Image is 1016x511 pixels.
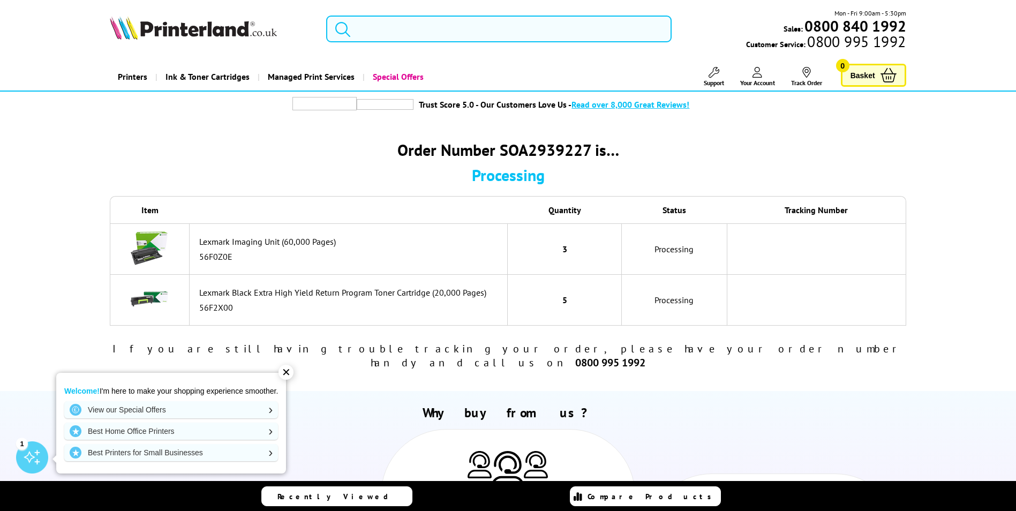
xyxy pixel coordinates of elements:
[508,275,621,326] td: 5
[727,196,906,223] th: Tracking Number
[199,302,502,313] div: 56F2X00
[841,64,906,87] a: Basket 0
[363,63,432,91] a: Special Offers
[575,356,645,370] b: 0800 995 1992
[740,79,775,87] span: Your Account
[110,16,313,42] a: Printerland Logo
[131,229,168,267] img: Lexmark Imaging Unit (60,000 Pages)
[279,365,293,380] div: ✕
[804,16,906,36] b: 0800 840 1992
[836,59,849,72] span: 0
[165,63,250,91] span: Ink & Toner Cartridges
[806,36,906,47] span: 0800 995 1992
[622,196,727,223] th: Status
[622,275,727,326] td: Processing
[292,97,357,110] img: trustpilot rating
[261,486,412,506] a: Recently Viewed
[468,451,492,478] img: Printer Experts
[131,280,168,318] img: Lexmark Black Extra High Yield Return Program Toner Cartridge (20,000 Pages)
[155,63,258,91] a: Ink & Toner Cartridges
[277,492,399,501] span: Recently Viewed
[199,251,502,262] div: 56F0Z0E
[64,444,278,461] a: Best Printers for Small Businesses
[622,223,727,275] td: Processing
[110,139,906,160] div: Order Number SOA2939227 is…
[110,16,277,40] img: Printerland Logo
[110,164,906,185] div: Processing
[110,404,906,421] h2: Why buy from us?
[524,451,548,478] img: Printer Experts
[199,287,502,298] div: Lexmark Black Extra High Yield Return Program Toner Cartridge (20,000 Pages)
[740,67,775,87] a: Your Account
[199,236,502,247] div: Lexmark Imaging Unit (60,000 Pages)
[258,63,363,91] a: Managed Print Services
[64,386,278,396] p: I'm here to make your shopping experience smoother.
[64,401,278,418] a: View our Special Offers
[746,36,906,49] span: Customer Service:
[571,99,689,110] span: Read over 8,000 Great Reviews!
[64,423,278,440] a: Best Home Office Printers
[803,21,906,31] a: 0800 840 1992
[110,342,906,370] div: If you are still having trouble tracking your order, please have your order number handy and call...
[508,223,621,275] td: 3
[851,68,875,82] span: Basket
[588,492,717,501] span: Compare Products
[16,438,28,449] div: 1
[784,24,803,34] span: Sales:
[492,451,524,488] img: Printer Experts
[791,67,822,87] a: Track Order
[64,387,100,395] strong: Welcome!
[357,99,413,110] img: trustpilot rating
[508,196,621,223] th: Quantity
[834,8,906,18] span: Mon - Fri 9:00am - 5:30pm
[110,63,155,91] a: Printers
[570,486,721,506] a: Compare Products
[704,67,724,87] a: Support
[704,79,724,87] span: Support
[110,196,190,223] th: Item
[419,99,689,110] a: Trust Score 5.0 - Our Customers Love Us -Read over 8,000 Great Reviews!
